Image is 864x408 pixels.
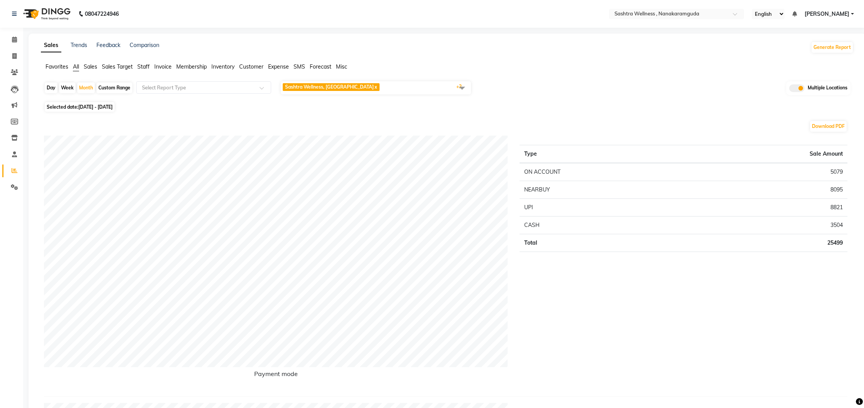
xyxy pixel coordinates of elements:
span: Sashtra Wellness, [GEOGRAPHIC_DATA] [285,84,374,90]
td: Total [520,234,689,252]
b: 08047224946 [85,3,119,25]
span: Favorites [46,63,68,70]
div: Custom Range [96,82,132,93]
td: CASH [520,217,689,234]
span: Forecast [310,63,331,70]
a: Comparison [130,42,159,49]
span: Invoice [154,63,172,70]
span: Selected date: [45,102,115,112]
span: [DATE] - [DATE] [78,104,113,110]
span: All [73,63,79,70]
span: Sales [84,63,97,70]
h6: Payment mode [44,370,508,381]
td: NEARBUY [520,181,689,199]
img: logo [20,3,73,25]
td: 5079 [689,163,847,181]
td: 3504 [689,217,847,234]
span: Staff [137,63,150,70]
th: Type [520,145,689,163]
span: Misc [336,63,347,70]
span: Customer [239,63,263,70]
td: ON ACCOUNT [520,163,689,181]
span: SMS [294,63,305,70]
div: Day [45,82,57,93]
a: Trends [71,42,87,49]
button: Download PDF [810,121,847,132]
a: Feedback [96,42,120,49]
td: 25499 [689,234,847,252]
td: 8095 [689,181,847,199]
span: Sales Target [102,63,133,70]
div: Month [77,82,95,93]
th: Sale Amount [689,145,847,163]
span: Inventory [211,63,235,70]
div: Week [59,82,76,93]
span: [PERSON_NAME] [805,10,849,18]
td: 8821 [689,199,847,217]
span: Membership [176,63,207,70]
a: Sales [41,39,61,52]
span: Multiple Locations [808,84,847,92]
a: x [374,84,377,90]
span: Expense [268,63,289,70]
button: Generate Report [812,42,853,53]
td: UPI [520,199,689,217]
